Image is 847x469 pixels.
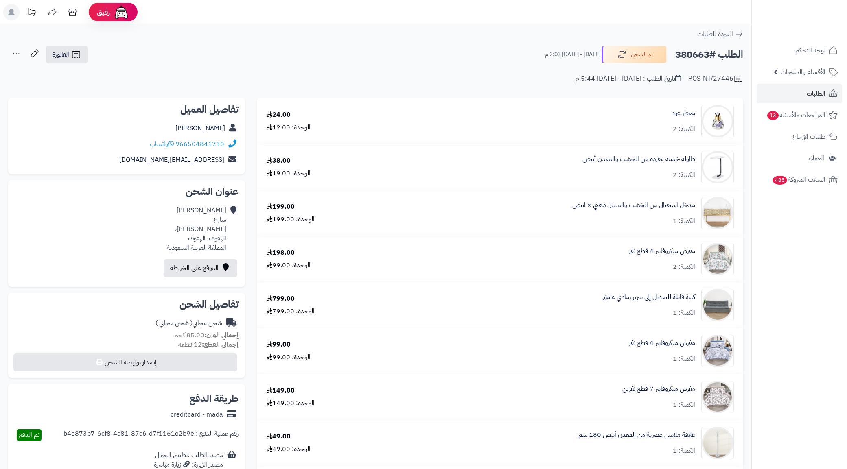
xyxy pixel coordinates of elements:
[267,353,311,362] div: الوحدة: 99.00
[702,289,733,321] img: 1751531126-1-90x90.jpg
[15,299,239,309] h2: تفاصيل الشحن
[675,46,743,63] h2: الطلب #380663
[167,206,226,252] div: [PERSON_NAME] شارع [PERSON_NAME]، الهفوف، الهفوف المملكة العربية السعودية
[795,45,825,56] span: لوحة التحكم
[702,105,733,137] img: 1726320688-110316010070-90x90.jpg
[174,330,239,340] small: 85.00 كجم
[164,259,237,277] a: الموقع على الخريطة
[673,308,695,318] div: الكمية: 1
[267,261,311,270] div: الوحدة: 99.00
[267,215,315,224] div: الوحدة: 199.00
[15,105,239,114] h2: تفاصيل العميل
[757,84,842,103] a: الطلبات
[267,307,315,316] div: الوحدة: 799.00
[171,410,223,419] div: creditcard - mada
[267,432,291,441] div: 49.00
[53,50,69,59] span: الفاتورة
[697,29,733,39] span: العودة للطلبات
[19,430,39,440] span: تم الدفع
[202,340,239,349] strong: إجمالي القطع:
[13,353,237,371] button: إصدار بوليصة الشحن
[545,50,600,59] small: [DATE] - [DATE] 2:03 م
[175,123,225,133] a: [PERSON_NAME]
[602,46,667,63] button: تم الشحن
[673,216,695,226] div: الكمية: 1
[267,202,295,212] div: 199.00
[808,153,824,164] span: العملاء
[781,66,825,78] span: الأقسام والمنتجات
[576,74,681,83] div: تاريخ الطلب : [DATE] - [DATE] 5:44 م
[267,123,311,132] div: الوحدة: 12.00
[189,394,239,404] h2: طريقة الدفع
[150,139,174,149] a: واتساب
[757,127,842,146] a: طلبات الإرجاع
[267,169,311,178] div: الوحدة: 19.00
[702,427,733,459] img: 1752316796-1-90x90.jpg
[673,124,695,134] div: الكمية: 2
[119,155,224,165] a: [EMAIL_ADDRESS][DOMAIN_NAME]
[757,148,842,168] a: العملاء
[702,381,733,413] img: 1752059282-1-90x90.jpg
[702,197,733,229] img: 1746014611-1-90x90.jpg
[178,340,239,349] small: 12 قطعة
[97,7,110,17] span: رفيق
[673,262,695,272] div: الكمية: 2
[767,111,779,120] span: 13
[63,429,239,441] div: رقم عملية الدفع : b4e873b7-6cf8-4c81-87c6-d7f1161e2b9e
[155,318,222,328] div: شحن مجاني
[267,399,315,408] div: الوحدة: 149.00
[792,131,825,142] span: طلبات الإرجاع
[757,170,842,190] a: السلات المتروكة485
[673,446,695,456] div: الكمية: 1
[702,335,733,367] img: 1752055959-1-90x90.jpg
[267,110,291,120] div: 24.00
[204,330,239,340] strong: إجمالي الوزن:
[572,201,695,210] a: مدخل استقبال من الخشب والستيل ذهبي × ابيض
[629,246,695,256] a: مفرش ميكروفايبر 4 قطع نفر
[697,29,743,39] a: العودة للطلبات
[792,7,839,24] img: logo-2.png
[267,445,311,454] div: الوحدة: 49.00
[267,386,295,395] div: 149.00
[757,41,842,60] a: لوحة التحكم
[267,294,295,303] div: 799.00
[702,151,733,183] img: 1735575541-110108010255-90x90.jpg
[602,292,695,302] a: كنبة قابلة للتعديل إلى سرير رمادي غامق
[113,4,129,20] img: ai-face.png
[175,139,224,149] a: 966504841730
[772,175,788,185] span: 485
[267,340,291,349] div: 99.00
[766,109,825,121] span: المراجعات والأسئلة
[155,318,193,328] span: ( شحن مجاني )
[672,109,695,118] a: معطر عود
[15,187,239,196] h2: عنوان الشحن
[673,354,695,364] div: الكمية: 1
[673,400,695,410] div: الكمية: 1
[772,174,825,185] span: السلات المتروكة
[629,338,695,348] a: مفرش ميكروفايبر 4 قطع نفر
[757,105,842,125] a: المراجعات والأسئلة13
[673,170,695,180] div: الكمية: 2
[578,430,695,440] a: علاقة ملابس عصرية من المعدن أبيض 180 سم
[807,88,825,99] span: الطلبات
[688,74,743,84] div: POS-NT/27446
[267,248,295,257] div: 198.00
[22,4,42,22] a: تحديثات المنصة
[267,156,291,166] div: 38.00
[46,46,88,63] a: الفاتورة
[702,243,733,275] img: 1750576499-1-90x90.jpg
[582,155,695,164] a: طاولة خدمة مفردة من الخشب والمعدن أبيض
[622,384,695,394] a: مفرش ميكروفايبر 7 قطع نفرين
